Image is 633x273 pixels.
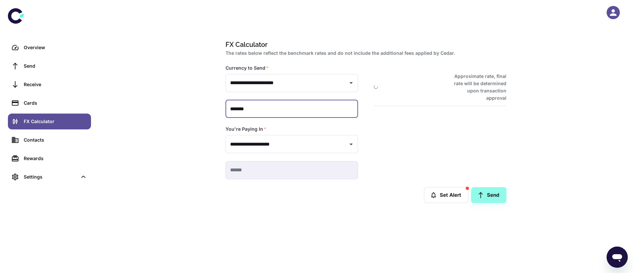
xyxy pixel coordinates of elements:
[24,62,87,70] div: Send
[24,136,87,144] div: Contacts
[24,99,87,107] div: Cards
[24,118,87,125] div: FX Calculator
[8,132,91,148] a: Contacts
[226,65,269,71] label: Currency to Send
[24,44,87,51] div: Overview
[8,151,91,166] a: Rewards
[8,58,91,74] a: Send
[8,40,91,55] a: Overview
[347,78,356,87] button: Open
[471,187,506,203] a: Send
[447,73,506,102] h6: Approximate rate, final rate will be determined upon transaction approval
[24,173,77,181] div: Settings
[424,187,468,203] button: Set Alert
[24,155,87,162] div: Rewards
[24,81,87,88] div: Receive
[226,126,266,132] label: You're Paying In
[8,169,91,185] div: Settings
[226,40,504,50] h1: FX Calculator
[8,114,91,129] a: FX Calculator
[347,140,356,149] button: Open
[607,247,628,268] iframe: Button to launch messaging window
[8,77,91,92] a: Receive
[8,95,91,111] a: Cards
